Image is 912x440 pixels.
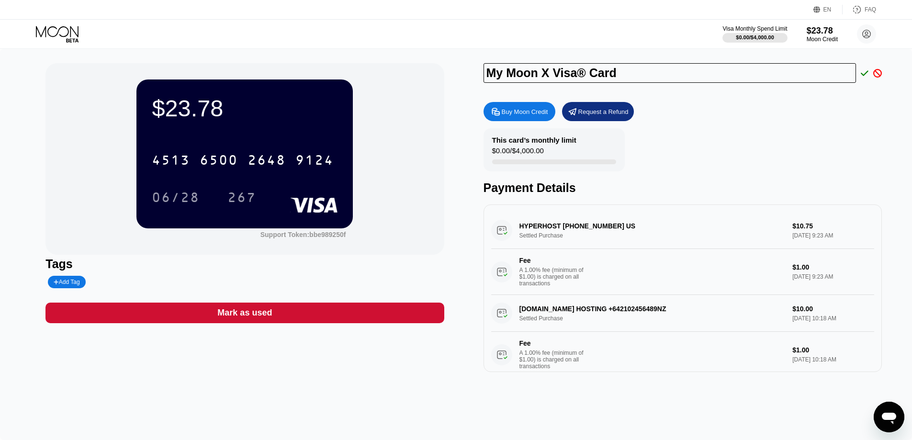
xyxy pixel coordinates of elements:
div: $23.78Moon Credit [807,26,838,43]
div: FeeA 1.00% fee (minimum of $1.00) is charged on all transactions$1.00[DATE] 9:23 AM [491,249,874,295]
div: FeeA 1.00% fee (minimum of $1.00) is charged on all transactions$1.00[DATE] 10:18 AM [491,332,874,378]
div: 06/28 [145,185,207,209]
div: 6500 [200,154,238,169]
div: [DATE] 9:23 AM [792,273,874,280]
input: Text input field [484,63,856,83]
div: 2648 [248,154,286,169]
div: Support Token: bbe989250f [260,231,346,238]
div: $23.78 [152,95,338,122]
div: Add Tag [48,276,85,288]
div: Tags [45,257,444,271]
div: 06/28 [152,191,200,206]
div: Request a Refund [562,102,634,121]
div: 267 [227,191,256,206]
div: Buy Moon Credit [484,102,555,121]
div: Request a Refund [578,108,629,116]
div: Mark as used [217,307,272,318]
div: This card’s monthly limit [492,136,576,144]
div: $1.00 [792,263,874,271]
div: Fee [519,339,586,347]
div: $0.00 / $4,000.00 [736,34,774,40]
div: Fee [519,257,586,264]
div: 9124 [295,154,334,169]
div: 267 [220,185,263,209]
div: FAQ [865,6,876,13]
div: $23.78 [807,26,838,36]
div: Payment Details [484,181,882,195]
div: A 1.00% fee (minimum of $1.00) is charged on all transactions [519,350,591,370]
div: $0.00 / $4,000.00 [492,147,544,159]
div: Moon Credit [807,36,838,43]
div: EN [823,6,832,13]
div: [DATE] 10:18 AM [792,356,874,363]
div: FAQ [843,5,876,14]
div: Buy Moon Credit [502,108,548,116]
div: Visa Monthly Spend Limit [722,25,787,32]
div: $1.00 [792,346,874,354]
div: Add Tag [54,279,79,285]
div: A 1.00% fee (minimum of $1.00) is charged on all transactions [519,267,591,287]
div: 4513 [152,154,190,169]
div: 4513650026489124 [146,148,339,172]
iframe: Button to launch messaging window [874,402,904,432]
div: Support Token:bbe989250f [260,231,346,238]
div: Visa Monthly Spend Limit$0.00/$4,000.00 [722,25,787,43]
div: Mark as used [45,303,444,323]
div: EN [813,5,843,14]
